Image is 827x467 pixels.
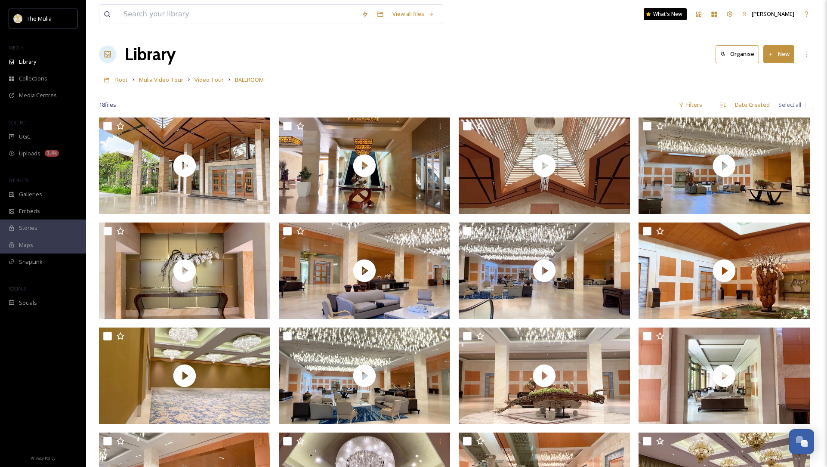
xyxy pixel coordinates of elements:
span: SnapLink [19,258,43,266]
button: Open Chat [789,429,814,454]
span: COLLECT [9,119,27,126]
span: Embeds [19,207,40,215]
img: thumbnail [279,223,450,319]
a: Mulia Video Tour [139,74,183,85]
div: 1.4k [45,150,59,157]
div: Date Created [731,96,774,113]
img: thumbnail [459,328,630,424]
a: Video Tour [194,74,224,85]
span: Stories [19,224,37,232]
img: thumbnail [459,118,630,214]
a: View all files [388,6,438,22]
img: thumbnail [639,118,810,214]
span: Privacy Policy [31,455,56,461]
img: thumbnail [639,223,810,319]
img: mulia_logo.png [14,14,22,23]
a: Privacy Policy [31,452,56,463]
span: The Mulia [27,15,52,22]
button: New [763,45,794,63]
img: thumbnail [279,328,450,424]
div: Filters [674,96,707,113]
input: Search your library [119,5,357,24]
a: What's New [644,8,687,20]
span: Select all [778,101,801,109]
span: Socials [19,299,37,307]
span: MEDIA [9,44,24,51]
button: Organise [716,45,759,63]
span: 18 file s [99,101,116,109]
a: Library [125,41,176,67]
span: Galleries [19,190,42,198]
span: Media Centres [19,91,57,99]
img: thumbnail [99,118,270,214]
img: thumbnail [639,328,810,424]
span: Mulia Video Tour [139,76,183,84]
span: UGC [19,133,31,141]
a: Root [115,74,128,85]
span: Video Tour [194,76,224,84]
span: SOCIALS [9,285,26,292]
span: Root [115,76,128,84]
img: thumbnail [279,118,450,214]
span: Library [19,58,36,66]
a: Organise [716,45,763,63]
span: [PERSON_NAME] [752,10,794,18]
span: Uploads [19,149,40,158]
img: thumbnail [99,328,270,424]
a: [PERSON_NAME] [738,6,799,22]
img: thumbnail [99,223,270,319]
img: thumbnail [459,223,630,319]
span: WIDGETS [9,177,28,183]
span: Maps [19,241,33,249]
span: Collections [19,74,47,83]
a: BALLROOM [235,74,264,85]
span: BALLROOM [235,76,264,84]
